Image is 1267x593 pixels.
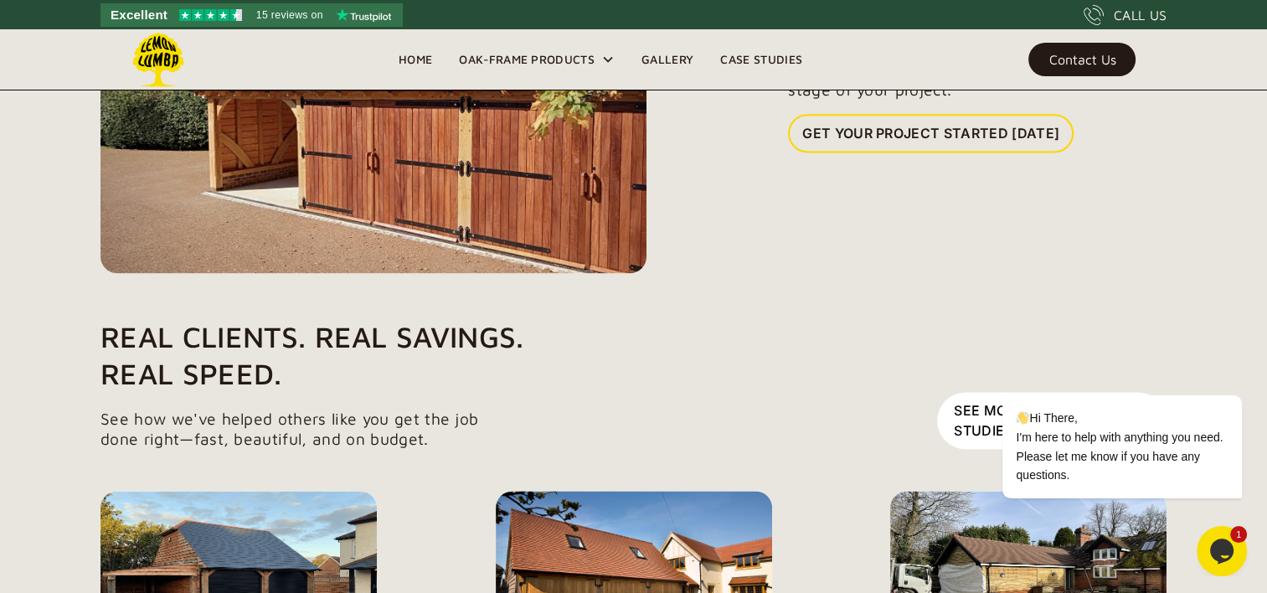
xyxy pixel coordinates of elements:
[336,8,391,22] img: Trustpilot logo
[1084,5,1167,25] a: CALL US
[937,392,1167,449] a: See more Case Studies
[256,5,323,25] span: 15 reviews on
[100,409,920,449] p: See how we've helped others like you get the job done right—fast, beautiful, and on budget.
[1197,526,1250,576] iframe: chat widget
[1114,5,1167,25] div: CALL US
[1048,54,1115,65] div: Contact Us
[628,47,707,72] a: Gallery
[788,114,1074,152] a: Get Your Project Started [DATE]
[385,47,446,72] a: Home
[179,9,242,21] img: Trustpilot 4.5 stars
[111,5,167,25] span: Excellent
[707,47,816,72] a: Case Studies
[100,3,403,27] a: See Lemon Lumba reviews on Trustpilot
[949,245,1250,518] iframe: chat widget
[1028,43,1136,76] a: Contact Us
[446,29,628,90] div: Oak-Frame Products
[459,49,595,70] div: Oak-Frame Products
[100,318,920,392] h1: Real Clients. Real Savings. Real Speed.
